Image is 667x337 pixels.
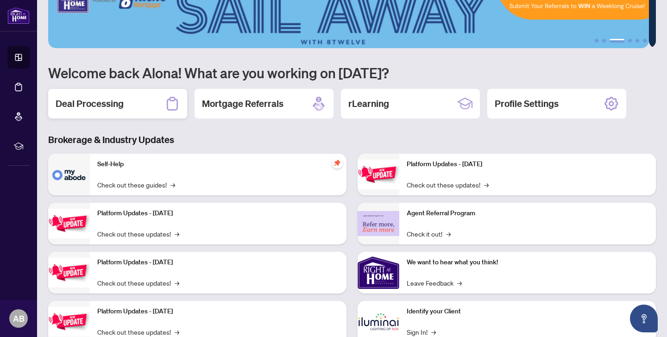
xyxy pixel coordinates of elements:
[97,306,339,317] p: Platform Updates - [DATE]
[643,39,647,43] button: 6
[407,327,436,337] a: Sign In!→
[202,97,283,110] h2: Mortgage Referrals
[48,209,90,238] img: Platform Updates - September 16, 2025
[358,211,399,237] img: Agent Referral Program
[56,97,124,110] h2: Deal Processing
[97,208,339,218] p: Platform Updates - [DATE]
[407,159,648,169] p: Platform Updates - [DATE]
[358,252,399,293] img: We want to hear what you think!
[602,39,606,43] button: 2
[348,97,389,110] h2: rLearning
[170,180,175,190] span: →
[407,180,489,190] a: Check out these updates!→
[13,312,25,325] span: AB
[97,159,339,169] p: Self-Help
[332,157,343,168] span: pushpin
[407,278,462,288] a: Leave Feedback→
[595,39,598,43] button: 1
[407,208,648,218] p: Agent Referral Program
[484,180,489,190] span: →
[457,278,462,288] span: →
[175,278,179,288] span: →
[407,306,648,317] p: Identify your Client
[48,64,656,81] h1: Welcome back Alona! What are you working on [DATE]?
[97,257,339,268] p: Platform Updates - [DATE]
[48,133,656,146] h3: Brokerage & Industry Updates
[97,180,175,190] a: Check out these guides!→
[175,229,179,239] span: →
[628,39,632,43] button: 4
[358,160,399,189] img: Platform Updates - June 23, 2025
[446,229,451,239] span: →
[97,278,179,288] a: Check out these updates!→
[175,327,179,337] span: →
[7,7,30,24] img: logo
[97,229,179,239] a: Check out these updates!→
[97,327,179,337] a: Check out these updates!→
[48,307,90,336] img: Platform Updates - July 8, 2025
[630,305,658,332] button: Open asap
[495,97,559,110] h2: Profile Settings
[636,39,639,43] button: 5
[407,257,648,268] p: We want to hear what you think!
[610,39,624,43] button: 3
[48,258,90,287] img: Platform Updates - July 21, 2025
[48,154,90,195] img: Self-Help
[431,327,436,337] span: →
[407,229,451,239] a: Check it out!→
